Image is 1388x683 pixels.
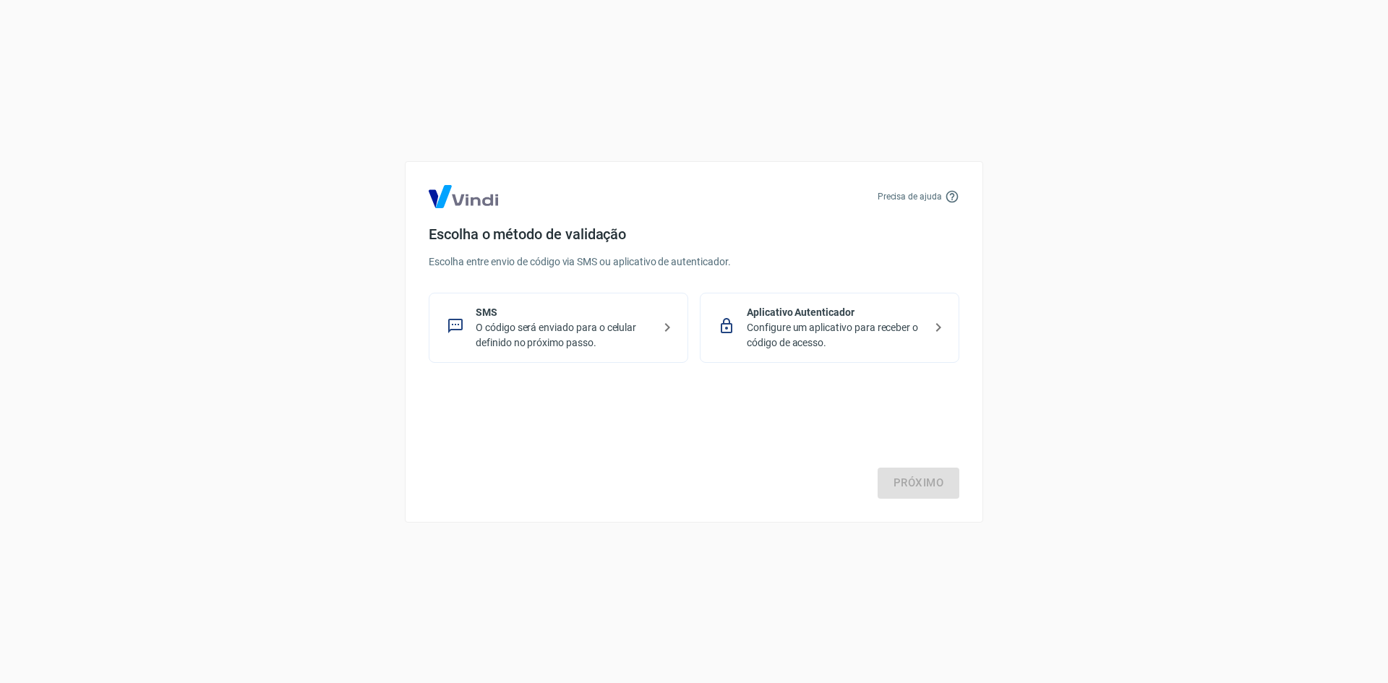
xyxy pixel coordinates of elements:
p: O código será enviado para o celular definido no próximo passo. [476,320,653,351]
p: Aplicativo Autenticador [747,305,924,320]
h4: Escolha o método de validação [429,225,959,243]
p: Escolha entre envio de código via SMS ou aplicativo de autenticador. [429,254,959,270]
img: Logo Vind [429,185,498,208]
div: Aplicativo AutenticadorConfigure um aplicativo para receber o código de acesso. [700,293,959,363]
p: Configure um aplicativo para receber o código de acesso. [747,320,924,351]
div: SMSO código será enviado para o celular definido no próximo passo. [429,293,688,363]
p: Precisa de ajuda [878,190,942,203]
p: SMS [476,305,653,320]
